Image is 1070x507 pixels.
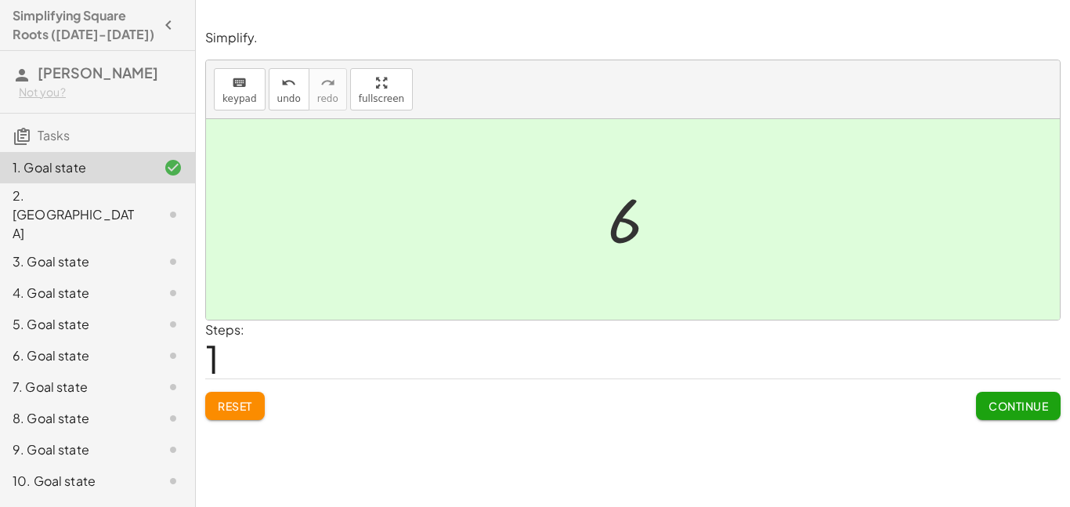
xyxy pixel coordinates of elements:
div: 9. Goal state [13,440,139,459]
div: Not you? [19,85,183,100]
div: 4. Goal state [13,284,139,302]
div: 1. Goal state [13,158,139,177]
span: Continue [989,399,1048,413]
i: Task not started. [164,440,183,459]
i: redo [320,74,335,92]
div: 6. Goal state [13,346,139,365]
div: 8. Goal state [13,409,139,428]
span: keypad [222,93,257,104]
i: Task finished and correct. [164,158,183,177]
i: Task not started. [164,409,183,428]
i: Task not started. [164,284,183,302]
i: Task not started. [164,472,183,491]
div: 7. Goal state [13,378,139,397]
i: Task not started. [164,378,183,397]
p: Simplify. [205,29,1061,47]
i: keyboard [232,74,247,92]
button: fullscreen [350,68,413,110]
div: 3. Goal state [13,252,139,271]
span: 1 [205,335,219,382]
span: undo [277,93,301,104]
span: fullscreen [359,93,404,104]
i: Task not started. [164,346,183,365]
label: Steps: [205,321,244,338]
button: keyboardkeypad [214,68,266,110]
span: Reset [218,399,252,413]
i: Task not started. [164,315,183,334]
span: redo [317,93,338,104]
i: Task not started. [164,205,183,224]
div: 10. Goal state [13,472,139,491]
div: 2. [GEOGRAPHIC_DATA] [13,187,139,243]
h4: Simplifying Square Roots ([DATE]-[DATE]) [13,6,154,44]
button: Reset [205,392,265,420]
i: undo [281,74,296,92]
i: Task not started. [164,252,183,271]
span: [PERSON_NAME] [38,63,158,81]
div: 5. Goal state [13,315,139,334]
span: Tasks [38,127,70,143]
button: undoundo [269,68,309,110]
button: Continue [976,392,1061,420]
button: redoredo [309,68,347,110]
